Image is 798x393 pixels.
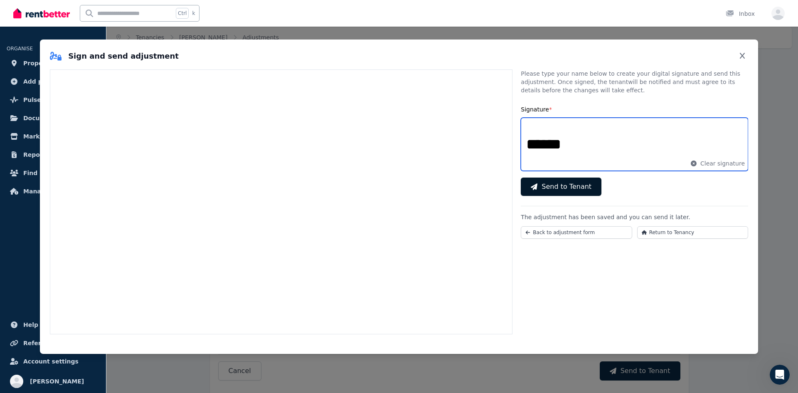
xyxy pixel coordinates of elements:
[266,3,281,18] div: Close
[542,182,591,192] span: Send to Tenant
[111,322,132,339] span: disappointed reaction
[50,50,179,62] h2: Sign and send adjustment
[521,226,632,239] button: Back to adjustment form
[649,229,694,236] span: Return to Tenancy
[137,322,149,339] span: 😐
[521,178,601,196] button: Send to Tenant
[10,314,276,323] div: Did this answer your question?
[521,213,748,221] p: The adjustment has been saved and you can send it later.
[132,322,154,339] span: neutral face reaction
[154,322,175,339] span: smiley reaction
[250,3,266,19] button: Collapse window
[533,229,595,236] span: Back to adjustment form
[770,365,790,385] iframe: Intercom live chat
[158,322,170,339] span: 😃
[5,3,21,19] button: go back
[115,322,127,339] span: 😞
[521,106,552,113] label: Signature
[521,69,748,94] p: Please type your name below to create your digital signature and send this adjustment. Once signe...
[690,159,745,168] button: Clear signature
[637,226,748,239] button: Return to Tenancy
[110,349,176,356] a: Open in help center
[736,49,748,63] button: Close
